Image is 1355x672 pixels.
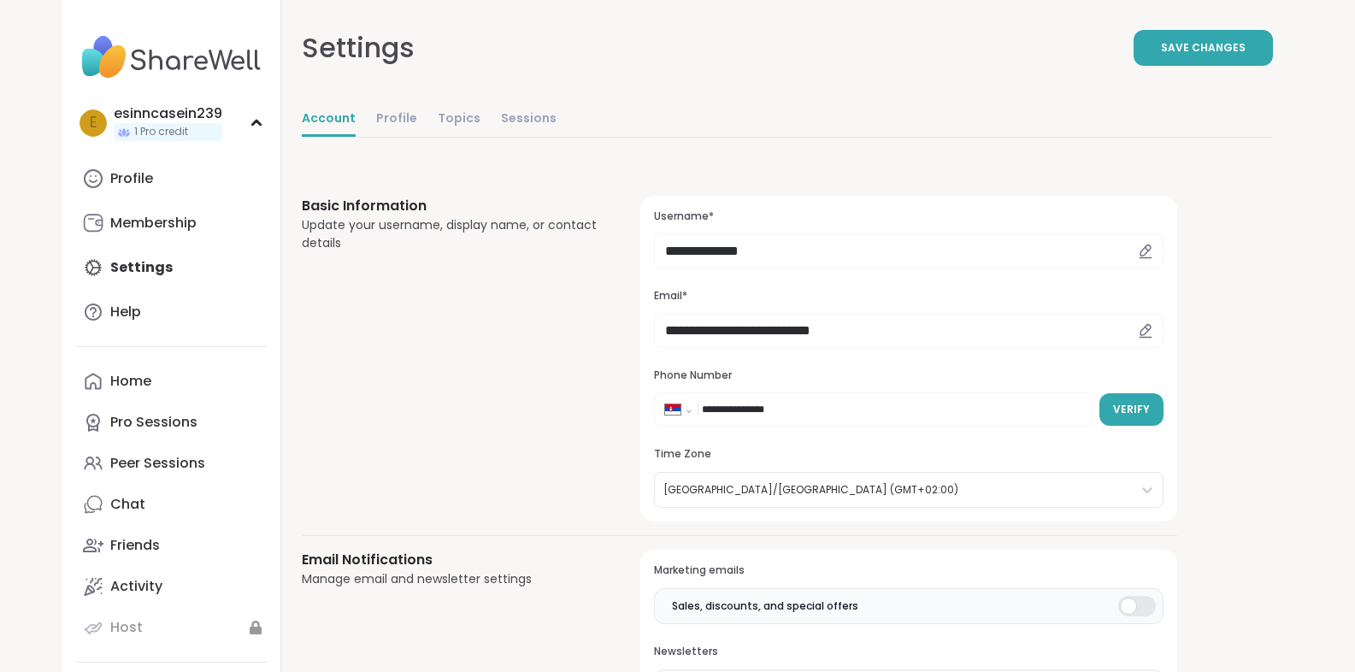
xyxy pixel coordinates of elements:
[302,570,600,588] div: Manage email and newsletter settings
[76,158,267,199] a: Profile
[110,169,153,188] div: Profile
[110,536,160,555] div: Friends
[654,289,1163,304] h3: Email*
[654,209,1163,224] h3: Username*
[76,361,267,402] a: Home
[654,368,1163,383] h3: Phone Number
[302,196,600,216] h3: Basic Information
[134,125,188,139] span: 1 Pro credit
[110,495,145,514] div: Chat
[110,413,197,432] div: Pro Sessions
[302,103,356,137] a: Account
[501,103,557,137] a: Sessions
[76,203,267,244] a: Membership
[110,303,141,321] div: Help
[1134,30,1273,66] button: Save Changes
[376,103,417,137] a: Profile
[76,443,267,484] a: Peer Sessions
[438,103,480,137] a: Topics
[302,550,600,570] h3: Email Notifications
[1099,393,1164,426] button: Verify
[76,525,267,566] a: Friends
[302,216,600,252] div: Update your username, display name, or contact details
[114,104,222,123] div: esinncasein239
[654,447,1163,462] h3: Time Zone
[110,454,205,473] div: Peer Sessions
[110,577,162,596] div: Activity
[1161,40,1246,56] span: Save Changes
[76,402,267,443] a: Pro Sessions
[672,598,858,614] span: Sales, discounts, and special offers
[76,607,267,648] a: Host
[1113,402,1150,417] span: Verify
[76,292,267,333] a: Help
[110,372,151,391] div: Home
[302,27,415,68] div: Settings
[76,27,267,87] img: ShareWell Nav Logo
[654,645,1163,659] h3: Newsletters
[76,566,267,607] a: Activity
[110,618,143,637] div: Host
[76,484,267,525] a: Chat
[654,563,1163,578] h3: Marketing emails
[110,214,197,233] div: Membership
[90,112,97,134] span: e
